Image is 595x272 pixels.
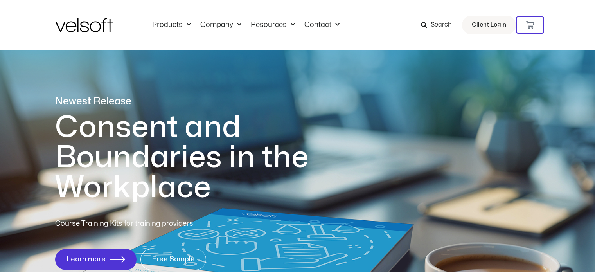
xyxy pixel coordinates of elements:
[196,21,246,29] a: CompanyMenu Toggle
[55,218,250,229] p: Course Training Kits for training providers
[147,21,196,29] a: ProductsMenu Toggle
[246,21,300,29] a: ResourcesMenu Toggle
[55,18,113,32] img: Velsoft Training Materials
[147,21,344,29] nav: Menu
[300,21,344,29] a: ContactMenu Toggle
[462,16,516,34] a: Client Login
[152,256,195,263] span: Free Sample
[55,249,137,270] a: Learn more
[55,95,341,108] p: Newest Release
[140,249,206,270] a: Free Sample
[472,20,506,30] span: Client Login
[431,20,452,30] span: Search
[55,112,341,203] h1: Consent and Boundaries in the Workplace
[421,18,457,32] a: Search
[67,256,106,263] span: Learn more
